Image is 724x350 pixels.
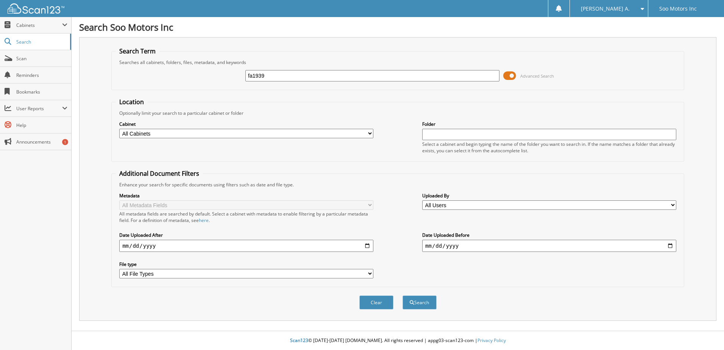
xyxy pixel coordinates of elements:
span: Search [16,39,66,45]
div: Select a cabinet and begin typing the name of the folder you want to search in. If the name match... [422,141,676,154]
legend: Additional Document Filters [115,169,203,178]
h1: Search Soo Motors Inc [79,21,716,33]
div: Enhance your search for specific documents using filters such as date and file type. [115,181,680,188]
legend: Location [115,98,148,106]
a: here [199,217,209,223]
span: Scan [16,55,67,62]
span: Help [16,122,67,128]
div: © [DATE]-[DATE] [DOMAIN_NAME]. All rights reserved | appg03-scan123-com | [72,331,724,350]
iframe: Chat Widget [686,314,724,350]
span: Cabinets [16,22,62,28]
span: User Reports [16,105,62,112]
div: Searches all cabinets, folders, files, metadata, and keywords [115,59,680,66]
label: Date Uploaded Before [422,232,676,238]
label: Metadata [119,192,373,199]
div: 1 [62,139,68,145]
div: Optionally limit your search to a particular cabinet or folder [115,110,680,116]
img: scan123-logo-white.svg [8,3,64,14]
legend: Search Term [115,47,159,55]
input: start [119,240,373,252]
button: Search [403,295,437,309]
button: Clear [359,295,393,309]
input: end [422,240,676,252]
span: Scan123 [290,337,308,344]
span: [PERSON_NAME] A. [581,6,630,11]
label: File type [119,261,373,267]
span: Soo Motors Inc [659,6,697,11]
a: Privacy Policy [477,337,506,344]
div: All metadata fields are searched by default. Select a cabinet with metadata to enable filtering b... [119,211,373,223]
label: Uploaded By [422,192,676,199]
span: Reminders [16,72,67,78]
label: Date Uploaded After [119,232,373,238]
span: Bookmarks [16,89,67,95]
span: Announcements [16,139,67,145]
span: Advanced Search [520,73,554,79]
label: Cabinet [119,121,373,127]
label: Folder [422,121,676,127]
